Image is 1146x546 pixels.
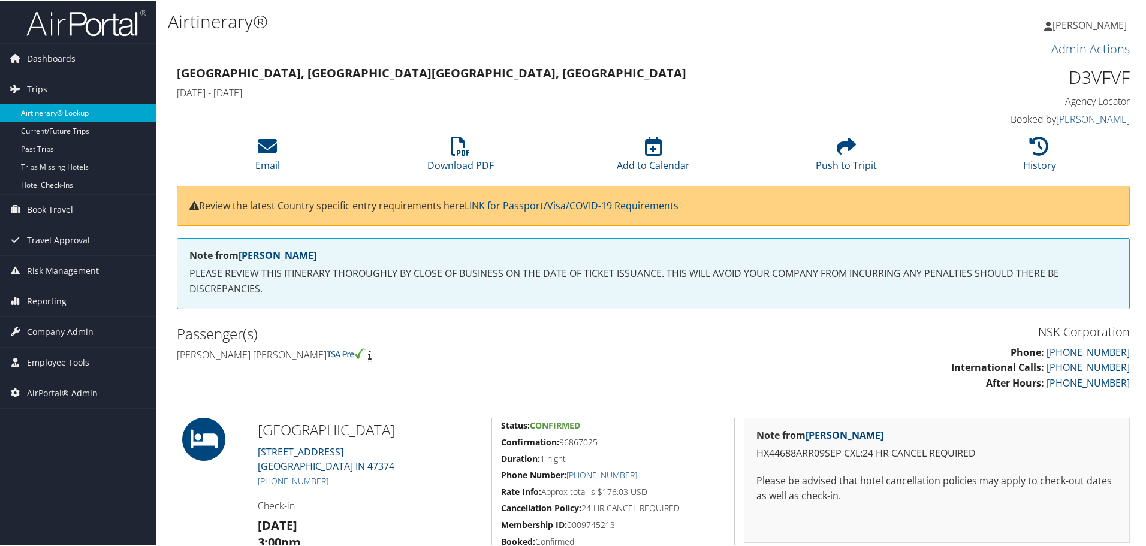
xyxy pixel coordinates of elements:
[258,516,297,532] strong: [DATE]
[27,43,76,73] span: Dashboards
[501,452,725,464] h5: 1 night
[1023,142,1056,171] a: History
[189,248,316,261] strong: Note from
[986,375,1044,388] strong: After Hours:
[530,418,580,430] span: Confirmed
[177,347,644,360] h4: [PERSON_NAME] [PERSON_NAME]
[501,501,581,512] strong: Cancellation Policy:
[501,485,541,496] strong: Rate Info:
[501,452,540,463] strong: Duration:
[816,142,877,171] a: Push to Tripit
[1011,345,1044,358] strong: Phone:
[1047,375,1130,388] a: [PHONE_NUMBER]
[756,445,1117,460] p: HX44688ARR09SEP CXL:24 HR CANCEL REQUIRED
[258,444,394,472] a: [STREET_ADDRESS][GEOGRAPHIC_DATA] IN 47374
[1051,40,1130,56] a: Admin Actions
[258,474,328,485] a: [PHONE_NUMBER]
[1044,6,1139,42] a: [PERSON_NAME]
[1052,17,1127,31] span: [PERSON_NAME]
[1047,345,1130,358] a: [PHONE_NUMBER]
[501,518,567,529] strong: Membership ID:
[27,316,94,346] span: Company Admin
[27,377,98,407] span: AirPortal® Admin
[617,142,690,171] a: Add to Calendar
[1056,111,1130,125] a: [PERSON_NAME]
[501,435,725,447] h5: 96867025
[756,472,1117,503] p: Please be advised that hotel cancellation policies may apply to check-out dates as well as check-in.
[806,427,883,441] a: [PERSON_NAME]
[239,248,316,261] a: [PERSON_NAME]
[27,73,47,103] span: Trips
[177,322,644,343] h2: Passenger(s)
[501,518,725,530] h5: 0009745213
[905,111,1130,125] h4: Booked by
[501,485,725,497] h5: Approx total is $176.03 USD
[255,142,280,171] a: Email
[258,418,482,439] h2: [GEOGRAPHIC_DATA]
[427,142,494,171] a: Download PDF
[258,498,482,511] h4: Check-in
[177,85,887,98] h4: [DATE] - [DATE]
[27,224,90,254] span: Travel Approval
[27,194,73,224] span: Book Travel
[951,360,1044,373] strong: International Calls:
[501,435,559,447] strong: Confirmation:
[168,8,815,33] h1: Airtinerary®
[27,255,99,285] span: Risk Management
[501,418,530,430] strong: Status:
[465,198,678,211] a: LINK for Passport/Visa/COVID-19 Requirements
[756,427,883,441] strong: Note from
[27,346,89,376] span: Employee Tools
[905,64,1130,89] h1: D3VFVF
[501,501,725,513] h5: 24 HR CANCEL REQUIRED
[662,322,1130,339] h3: NSK Corporation
[27,285,67,315] span: Reporting
[501,535,535,546] strong: Booked:
[905,93,1130,107] h4: Agency Locator
[189,197,1117,213] p: Review the latest Country specific entry requirements here
[189,265,1117,295] p: PLEASE REVIEW THIS ITINERARY THOROUGHLY BY CLOSE OF BUSINESS ON THE DATE OF TICKET ISSUANCE. THIS...
[1047,360,1130,373] a: [PHONE_NUMBER]
[26,8,146,36] img: airportal-logo.png
[177,64,686,80] strong: [GEOGRAPHIC_DATA], [GEOGRAPHIC_DATA] [GEOGRAPHIC_DATA], [GEOGRAPHIC_DATA]
[566,468,637,479] a: [PHONE_NUMBER]
[501,468,566,479] strong: Phone Number:
[327,347,366,358] img: tsa-precheck.png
